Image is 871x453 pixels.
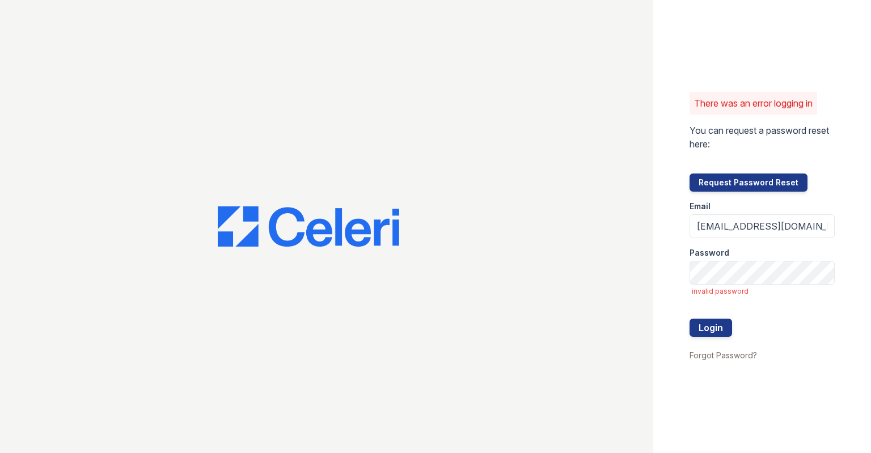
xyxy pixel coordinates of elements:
img: CE_Logo_Blue-a8612792a0a2168367f1c8372b55b34899dd931a85d93a1a3d3e32e68fde9ad4.png [218,206,399,247]
label: Password [690,247,729,259]
span: invalid password [692,287,835,296]
p: You can request a password reset here: [690,124,835,151]
button: Login [690,319,732,337]
p: There was an error logging in [694,96,813,110]
label: Email [690,201,711,212]
button: Request Password Reset [690,173,807,192]
a: Forgot Password? [690,350,757,360]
